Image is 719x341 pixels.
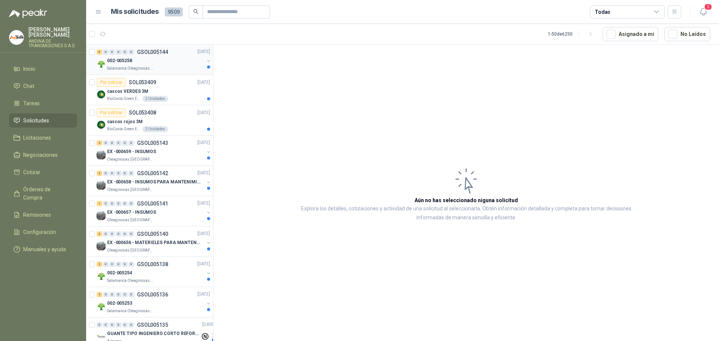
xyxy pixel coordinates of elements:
[23,185,70,202] span: Órdenes de Compra
[86,105,213,136] a: Por cotizarSOL053408[DATE] Company Logocascos rojos 3MBioCosta Green Energy S.A.S2 Unidades
[165,7,183,16] span: 9509
[197,49,210,56] p: [DATE]
[23,228,56,236] span: Configuración
[122,140,128,146] div: 0
[197,291,210,298] p: [DATE]
[197,109,210,116] p: [DATE]
[23,82,34,90] span: Chat
[107,331,200,338] p: GUANTE TIPO INGENIERO CORTO REFORZADO
[97,60,106,68] img: Company Logo
[97,290,212,314] a: 4 0 0 0 0 0 GSOL005136[DATE] Company Logo002-005253Salamanca Oleaginosas SAS
[107,88,148,95] p: cascos VERDES 3M
[97,262,102,267] div: 2
[137,201,168,206] p: GSOL005141
[107,156,154,162] p: Oleaginosas [GEOGRAPHIC_DATA][PERSON_NAME]
[109,262,115,267] div: 0
[23,65,35,73] span: Inicio
[97,108,126,117] div: Por cotizar
[28,27,77,37] p: [PERSON_NAME] [PERSON_NAME]
[23,245,66,253] span: Manuales y ayuda
[97,181,106,190] img: Company Logo
[109,292,115,297] div: 0
[111,6,159,17] h1: Mis solicitudes
[193,9,198,14] span: search
[107,247,154,253] p: Oleaginosas [GEOGRAPHIC_DATA][PERSON_NAME]
[122,292,128,297] div: 0
[197,79,210,86] p: [DATE]
[9,62,77,76] a: Inicio
[97,171,102,176] div: 3
[97,272,106,281] img: Company Logo
[97,201,102,206] div: 1
[197,140,210,147] p: [DATE]
[109,201,115,206] div: 0
[595,8,610,16] div: Todas
[9,96,77,110] a: Tareas
[128,322,134,328] div: 0
[197,231,210,238] p: [DATE]
[97,138,212,162] a: 2 0 0 0 0 0 GSOL005143[DATE] Company LogoEX -000659 - INSUMOSOleaginosas [GEOGRAPHIC_DATA][PERSON...
[97,90,106,99] img: Company Logo
[28,39,77,48] p: ANDINA DE TRANSMISIONES S.A.S
[9,30,24,45] img: Company Logo
[137,140,168,146] p: GSOL005143
[107,58,132,65] p: 002-005258
[122,171,128,176] div: 0
[107,217,154,223] p: Oleaginosas [GEOGRAPHIC_DATA][PERSON_NAME]
[97,260,212,284] a: 2 0 0 0 0 0 GSOL005138[DATE] Company Logo002-005254Salamanca Oleaginosas SAS
[415,196,518,204] h3: Aún no has seleccionado niguna solicitud
[103,171,109,176] div: 0
[197,261,210,268] p: [DATE]
[137,322,168,328] p: GSOL005135
[97,140,102,146] div: 2
[128,292,134,297] div: 0
[548,28,597,40] div: 1 - 50 de 6250
[109,49,115,55] div: 0
[137,262,168,267] p: GSOL005138
[116,231,121,237] div: 0
[107,278,154,284] p: Salamanca Oleaginosas SAS
[9,225,77,239] a: Configuración
[137,292,168,297] p: GSOL005136
[97,199,212,223] a: 1 0 0 0 0 0 GSOL005141[DATE] Company LogoEX -000657 - INSUMOSOleaginosas [GEOGRAPHIC_DATA][PERSON...
[704,3,712,10] span: 3
[697,5,710,19] button: 3
[97,211,106,220] img: Company Logo
[129,110,156,115] p: SOL053408
[97,229,212,253] a: 3 0 0 0 0 0 GSOL005140[DATE] Company LogoEX -000656 - MATERIELES PARA MANTENIMIENTO MECANICOleagi...
[9,182,77,205] a: Órdenes de Compra
[129,80,156,85] p: SOL053409
[128,201,134,206] div: 0
[137,231,168,237] p: GSOL005140
[109,231,115,237] div: 0
[664,27,710,41] button: No Leídos
[109,171,115,176] div: 0
[128,262,134,267] div: 0
[122,322,128,328] div: 0
[103,262,109,267] div: 0
[107,66,154,71] p: Salamanca Oleaginosas SAS
[109,322,115,328] div: 0
[107,149,156,156] p: EX -000659 - INSUMOS
[137,49,168,55] p: GSOL005144
[197,170,210,177] p: [DATE]
[128,171,134,176] div: 0
[9,165,77,179] a: Cotizar
[97,49,102,55] div: 6
[197,200,210,207] p: [DATE]
[97,322,102,328] div: 0
[97,78,126,87] div: Por cotizar
[142,126,168,132] div: 2 Unidades
[86,75,213,105] a: Por cotizarSOL053409[DATE] Company Logocascos VERDES 3MBioCosta Green Energy S.A.S2 Unidades
[107,308,154,314] p: Salamanca Oleaginosas SAS
[202,322,215,329] p: [DATE]
[9,131,77,145] a: Licitaciones
[103,201,109,206] div: 0
[9,9,47,18] img: Logo peakr
[107,126,141,132] p: BioCosta Green Energy S.A.S
[107,240,200,247] p: EX -000656 - MATERIELES PARA MANTENIMIENTO MECANIC
[9,113,77,128] a: Solicitudes
[103,231,109,237] div: 0
[109,140,115,146] div: 0
[97,241,106,250] img: Company Logo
